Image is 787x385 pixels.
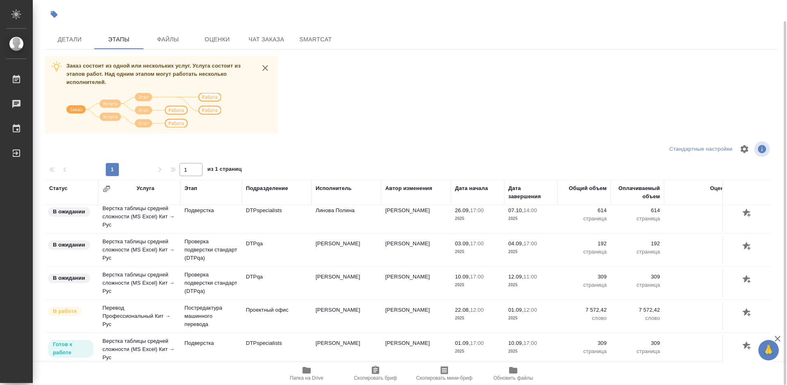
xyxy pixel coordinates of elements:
[508,274,523,280] p: 12.09,
[455,215,500,223] p: 2025
[740,273,754,287] button: Добавить оценку
[455,281,500,289] p: 2025
[562,215,607,223] p: страница
[508,207,523,213] p: 07.10,
[754,141,771,157] span: Посмотреть информацию
[98,333,180,366] td: Верстка таблицы средней сложности (MS Excel) Кит → Рус
[207,164,242,176] span: из 1 страниц
[508,281,553,289] p: 2025
[615,240,660,248] p: 192
[562,206,607,215] p: 614
[470,340,484,346] p: 17:00
[562,306,607,314] p: 7 572,42
[242,236,312,264] td: DTPqa
[615,215,660,223] p: страница
[290,375,323,381] span: Папка на Drive
[242,302,312,331] td: Проектный офис
[508,240,523,247] p: 04.09,
[53,208,85,216] p: В ожидании
[562,347,607,356] p: страница
[184,271,238,295] p: Проверка подверстки стандарт (DTPqa)
[312,202,381,231] td: Линова Полина
[562,314,607,322] p: слово
[455,347,500,356] p: 2025
[184,206,238,215] p: Подверстка
[416,375,472,381] span: Скопировать мини-бриф
[259,62,271,74] button: close
[53,241,85,249] p: В ожидании
[562,248,607,256] p: страница
[455,240,470,247] p: 03.09,
[184,339,238,347] p: Подверстка
[615,248,660,256] p: страница
[508,340,523,346] p: 10.09,
[508,248,553,256] p: 2025
[410,362,479,385] button: Скопировать мини-бриф
[99,34,139,45] span: Этапы
[381,335,451,364] td: [PERSON_NAME]
[354,375,397,381] span: Скопировать бриф
[740,240,754,254] button: Добавить оценку
[569,184,607,192] div: Общий объем
[667,143,735,156] div: split button
[523,307,537,313] p: 12:00
[523,207,537,213] p: 14:00
[296,34,335,45] span: SmartCat
[562,339,607,347] p: 309
[508,307,523,313] p: 01.09,
[381,269,451,297] td: [PERSON_NAME]
[470,274,484,280] p: 17:00
[508,314,553,322] p: 2025
[762,342,776,359] span: 🙏
[562,240,607,248] p: 192
[470,240,484,247] p: 17:00
[53,274,85,282] p: В ожидании
[740,306,754,320] button: Добавить оценку
[98,267,180,299] td: Верстка таблицы средней сложности (MS Excel) Кит → Рус
[385,184,432,192] div: Автор изменения
[102,185,111,193] button: Сгруппировать
[98,233,180,266] td: Верстка таблицы средней сложности (MS Excel) Кит → Рус
[242,269,312,297] td: DTPqa
[50,34,89,45] span: Детали
[312,335,381,364] td: [PERSON_NAME]
[615,339,660,347] p: 309
[455,274,470,280] p: 10.09,
[246,184,288,192] div: Подразделение
[508,347,553,356] p: 2025
[381,302,451,331] td: [PERSON_NAME]
[198,34,237,45] span: Оценки
[312,302,381,331] td: [PERSON_NAME]
[523,240,537,247] p: 17:00
[615,273,660,281] p: 309
[562,273,607,281] p: 309
[494,375,533,381] span: Обновить файлы
[98,200,180,233] td: Верстка таблицы средней сложности (MS Excel) Кит → Рус
[455,248,500,256] p: 2025
[53,340,89,357] p: Готов к работе
[470,307,484,313] p: 12:00
[247,34,286,45] span: Чат заказа
[184,184,197,192] div: Этап
[66,63,241,85] span: Заказ состоит из одной или нескольких услуг. Услуга состоит из этапов работ. Над одним этапом мог...
[562,281,607,289] p: страница
[758,340,779,360] button: 🙏
[455,340,470,346] p: 01.09,
[455,184,488,192] div: Дата начала
[312,236,381,264] td: [PERSON_NAME]
[740,339,754,353] button: Добавить оценку
[479,362,548,385] button: Обновить файлы
[45,5,63,23] button: Добавить тэг
[53,307,77,315] p: В работе
[740,206,754,220] button: Добавить оценку
[312,269,381,297] td: [PERSON_NAME]
[523,274,537,280] p: 11:00
[184,304,238,328] p: Постредактура машинного перевода
[455,314,500,322] p: 2025
[316,184,352,192] div: Исполнитель
[615,347,660,356] p: страница
[455,307,470,313] p: 22.08,
[710,184,730,192] div: Оценка
[455,207,470,213] p: 26.09,
[49,184,68,192] div: Статус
